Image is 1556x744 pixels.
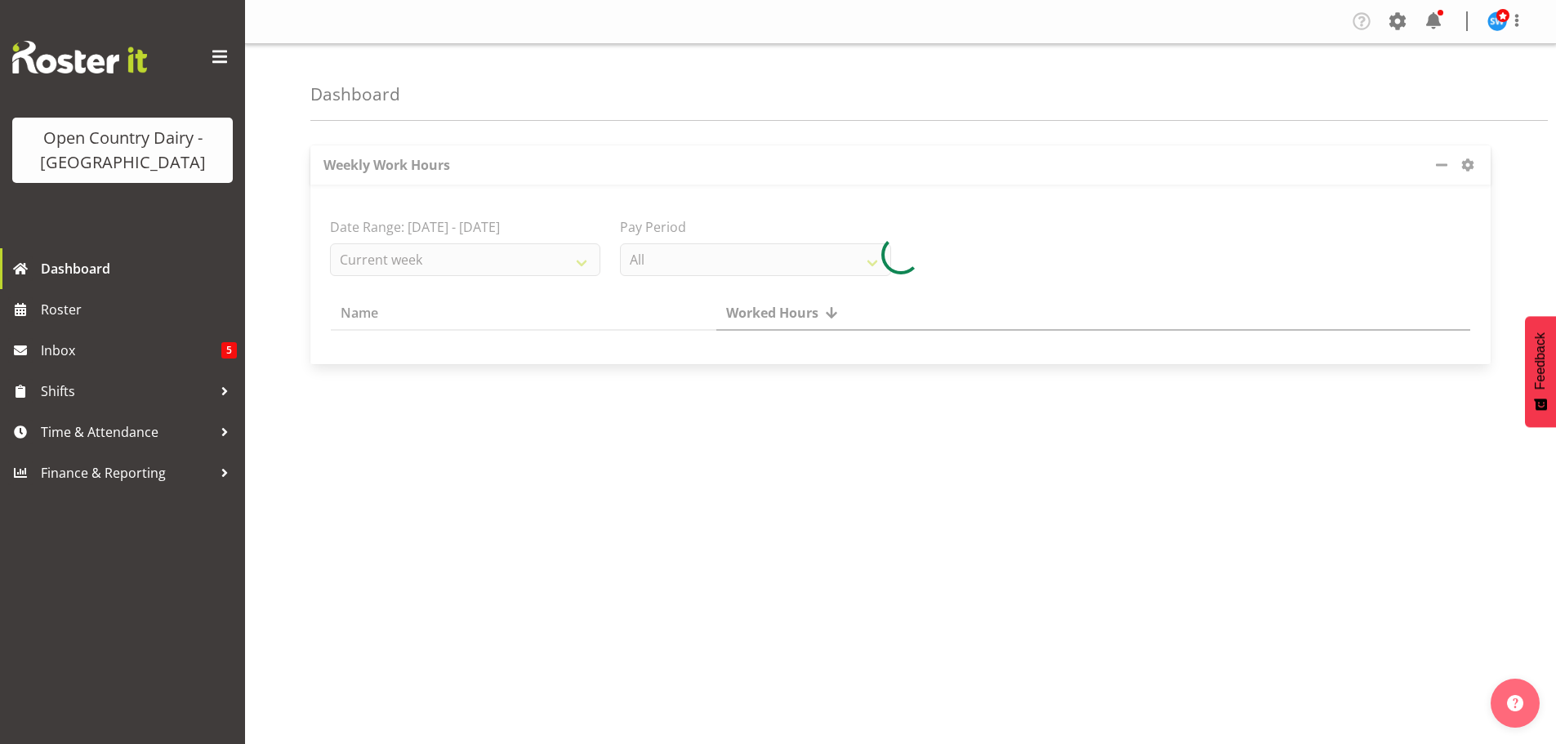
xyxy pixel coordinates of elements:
span: Feedback [1533,332,1548,390]
img: steve-webb7510.jpg [1487,11,1507,31]
span: Shifts [41,379,212,403]
h4: Dashboard [310,85,400,104]
img: help-xxl-2.png [1507,695,1523,711]
span: Finance & Reporting [41,461,212,485]
img: Rosterit website logo [12,41,147,74]
div: Open Country Dairy - [GEOGRAPHIC_DATA] [29,126,216,175]
span: 5 [221,342,237,359]
span: Time & Attendance [41,420,212,444]
span: Inbox [41,338,221,363]
span: Dashboard [41,256,237,281]
span: Roster [41,297,237,322]
button: Feedback - Show survey [1525,316,1556,427]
